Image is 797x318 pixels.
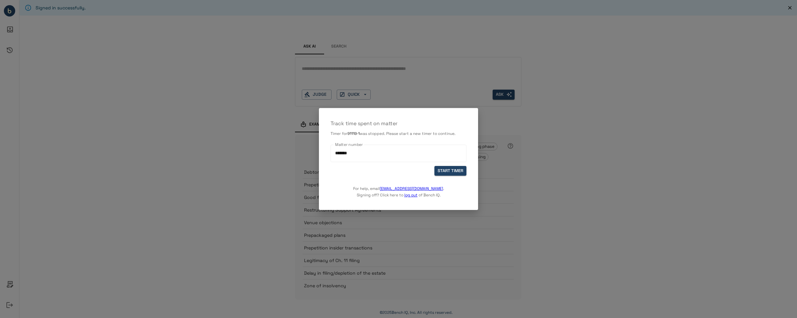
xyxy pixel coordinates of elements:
b: 91119‐1 [347,131,360,136]
p: Track time spent on matter [331,120,466,127]
span: was stopped. Please start a new timer to continue. [360,131,455,136]
span: Timer for [331,131,347,136]
p: For help, email . Signing off? Click here to of Bench IQ. [353,176,444,198]
button: START TIMER [434,166,466,176]
a: [EMAIL_ADDRESS][DOMAIN_NAME] [380,186,443,191]
label: Matter number [335,142,363,148]
a: log out [404,192,418,198]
